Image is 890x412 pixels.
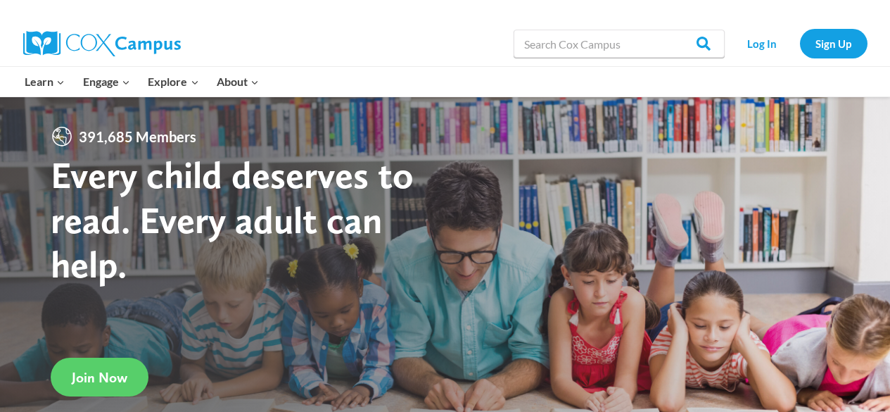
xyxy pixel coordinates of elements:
a: Sign Up [800,29,867,58]
span: Learn [25,73,65,91]
span: 391,685 Members [73,125,202,148]
strong: Every child deserves to read. Every adult can help. [51,152,414,287]
span: Join Now [72,369,127,386]
span: About [217,73,259,91]
nav: Primary Navigation [16,67,268,96]
a: Join Now [51,358,148,397]
img: Cox Campus [23,31,181,56]
input: Search Cox Campus [514,30,725,58]
a: Log In [732,29,793,58]
span: Engage [83,73,130,91]
span: Explore [148,73,198,91]
nav: Secondary Navigation [732,29,867,58]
